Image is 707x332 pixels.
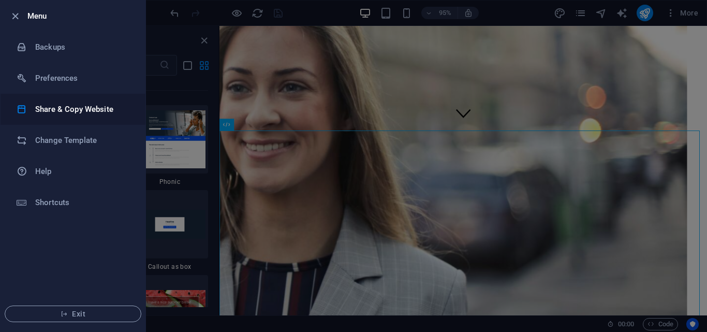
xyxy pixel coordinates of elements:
[27,10,137,22] h6: Menu
[35,103,131,116] h6: Share & Copy Website
[35,196,131,209] h6: Shortcuts
[35,165,131,178] h6: Help
[35,134,131,147] h6: Change Template
[5,306,141,322] button: Exit
[35,72,131,84] h6: Preferences
[35,41,131,53] h6: Backups
[1,156,145,187] a: Help
[13,310,132,318] span: Exit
